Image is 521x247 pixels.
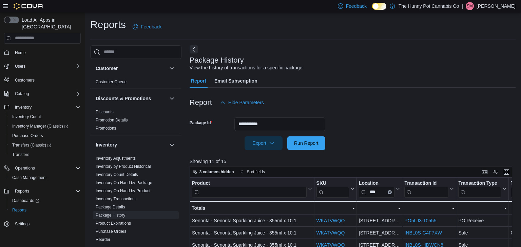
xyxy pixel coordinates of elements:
span: Reports [15,188,29,194]
div: Sarah Martin [466,2,474,10]
nav: Complex example [4,45,81,247]
div: [STREET_ADDRESS] [359,217,400,225]
button: Catalog [1,89,83,98]
button: Reports [1,186,83,196]
button: Purchase Orders [7,131,83,140]
a: Package History [96,213,125,218]
button: Cash Management [7,173,83,182]
a: Inventory Manager (Classic) [7,121,83,131]
button: Operations [1,163,83,173]
h3: Package History [190,56,244,64]
span: Purchase Orders [12,133,43,138]
span: Inventory [12,103,81,111]
span: Dashboards [12,198,39,203]
span: Cash Management [12,175,46,180]
a: Reorder [96,237,110,242]
a: Discounts [96,110,114,114]
button: SKU [316,180,354,197]
a: WKATVWQQ [316,230,345,235]
span: Promotions [96,126,116,131]
span: Inventory Transactions [96,196,137,202]
a: PO5LJ3-10555 [404,218,436,223]
a: Promotion Details [96,118,128,122]
span: Email Subscription [214,74,257,88]
a: Dashboards [9,197,42,205]
button: Inventory Count [7,112,83,121]
button: LocationClear input [359,180,400,197]
button: Users [12,62,28,70]
span: Customer Queue [96,79,127,85]
span: Sort fields [247,169,265,175]
span: Transfers [9,151,81,159]
span: Load All Apps in [GEOGRAPHIC_DATA] [19,17,81,30]
button: Sort fields [237,168,268,176]
span: Cash Management [9,174,81,182]
a: Inventory Adjustments [96,156,136,161]
div: Senorita - Senorita Sparkling Juice - 355ml x 10:1 [192,229,312,237]
span: Feedback [141,23,161,30]
span: Catalog [15,91,29,96]
span: 3 columns hidden [199,169,234,175]
div: Product [192,180,307,197]
span: Inventory On Hand by Product [96,188,150,194]
div: - [316,204,354,212]
div: Senorita - Senorita Sparkling Juice - 355ml x 10:1 [192,217,312,225]
div: View the history of transactions for a specific package. [190,64,304,71]
button: Customer [96,65,167,72]
span: Reorder [96,237,110,242]
a: Transfers (Classic) [7,140,83,150]
span: Reports [12,187,81,195]
a: Inventory by Product Historical [96,164,151,169]
div: - [404,204,454,212]
span: Reports [12,207,26,213]
button: Inventory [12,103,34,111]
span: Purchase Orders [96,229,127,234]
span: Inventory Count Details [96,172,138,177]
h3: Report [190,98,212,107]
span: Operations [15,165,35,171]
a: Package Details [96,205,125,209]
div: SKU URL [316,180,349,197]
a: Purchase Orders [96,229,127,234]
div: Transaction Id URL [404,180,448,197]
span: Inventory On Hand by Package [96,180,152,185]
button: Inventory [1,103,83,112]
span: Discounts [96,109,114,115]
button: Transaction Id [404,180,454,197]
a: Product Expirations [96,221,131,226]
button: Discounts & Promotions [168,94,176,103]
button: Inventory [96,141,167,148]
p: [PERSON_NAME] [477,2,516,10]
span: Feedback [346,3,367,9]
h3: Discounts & Promotions [96,95,151,102]
span: Catalog [12,90,81,98]
button: Keyboard shortcuts [481,168,489,176]
button: Users [1,62,83,71]
span: Hide Parameters [228,99,264,106]
a: Customer Queue [96,80,127,84]
span: Transfers (Classic) [9,141,81,149]
div: Location [359,180,395,186]
button: Product [192,180,312,197]
div: - [359,204,400,212]
span: Users [15,64,25,69]
a: Transfers [9,151,32,159]
p: | [462,2,463,10]
div: Totals [192,204,312,212]
div: Customer [90,78,181,89]
a: Dashboards [7,196,83,205]
h3: Customer [96,65,118,72]
span: Inventory [15,105,32,110]
button: Next [190,45,198,53]
h1: Reports [90,18,126,31]
div: [STREET_ADDRESS] [359,229,400,237]
div: Transaction Id [404,180,448,186]
span: Export [249,136,278,150]
div: Transaction Type [458,180,501,197]
span: Settings [12,220,81,228]
span: Operations [12,164,81,172]
p: Showing 11 of 15 [190,158,516,165]
span: Inventory Count [9,113,81,121]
